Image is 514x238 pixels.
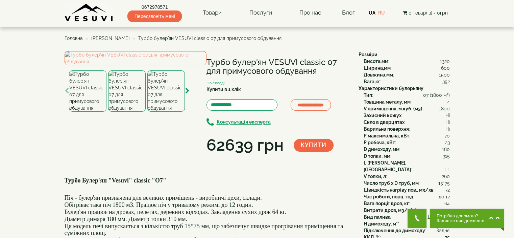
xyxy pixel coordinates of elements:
font: Обігріває така піч 1800 м3. Працює піч у тривалому режимі до 12 годин. [65,201,253,208]
span: 9.9 [443,207,450,214]
span: 4 [447,99,450,105]
b: Характеристики булерьяну [359,86,423,91]
b: Висота,мм [364,59,388,64]
div: : [364,139,450,146]
b: D топки, мм [364,153,390,159]
img: content [65,3,114,22]
span: 70 [444,132,450,139]
font: Ця модель печі випускається з кількістю труб 15*75 мм, що забезпечує швидке прогрівання приміщенн... [65,223,343,237]
div: : [364,187,450,193]
a: Послуги [242,5,278,21]
b: Тип [364,92,372,98]
b: P робоча, кВт [364,140,395,145]
b: P максимальна, кВт [364,133,409,138]
font: Діаметр димаря 180 мм. Діаметр топки 310 мм. [65,216,188,222]
label: Купити в 1 клік [206,86,241,93]
span: до 12 [439,193,450,200]
div: : [364,220,450,227]
div: : [364,159,450,173]
img: Турбо булер'ян VESUVI classic 07 для примусового обдування [147,70,185,112]
span: 72 [445,187,450,193]
span: Залиште повідомлення [437,218,486,223]
b: V топки, л [364,174,386,179]
b: Ширина,мм [364,65,391,71]
div: 62639 грн [206,134,284,157]
a: Про нас [293,5,328,21]
b: L [PERSON_NAME], [GEOGRAPHIC_DATA] [364,160,411,172]
div: : [364,227,450,234]
div: : [364,92,450,99]
b: H димоходу, м** [364,221,399,226]
img: Турбо булер'ян VESUVI classic 07 для примусового обдування [69,70,106,112]
div: : [364,214,450,220]
button: 0 товар(ів) - 0грн [400,9,449,17]
b: D димоходу, мм [364,147,399,152]
button: Chat button [430,209,504,228]
div: : [364,65,450,71]
div: : [364,180,450,187]
font: Піч - булер'ян призначена для великих приміщень - виробничі цехи, склади. [65,194,262,201]
span: 260 [442,173,450,180]
b: Швидкість нагріву пов., м3/хв [364,187,434,193]
img: Турбо булер'ян VESUVI classic 07 для примусового обдування [108,70,146,112]
div: : [364,132,450,139]
div: : [364,119,450,126]
span: Заднє [436,227,450,234]
div: : [364,78,450,85]
span: 1320 [440,58,450,65]
b: V приміщення, м.куб. (м3) [364,106,422,111]
div: : [364,112,450,119]
b: Вага,кг [364,79,380,84]
span: Ні [445,112,450,119]
b: Товщина металу, мм [364,99,411,105]
div: : [364,126,450,132]
b: Час роботи, порц. год [364,194,413,199]
span: 352 [442,78,450,85]
div: : [364,105,450,112]
div: : [364,207,450,214]
h1: Турбо булер'ян VESUVI classic 07 для примусового обдування [206,58,348,76]
span: 64 [444,200,450,207]
span: 07 (1800 м³) [423,92,450,99]
b: Вид палива [364,214,391,220]
span: 1800 [439,105,450,112]
font: Булер'ян працює на дровах, пелетах, деревних відходах. Закладення сухих дров 64 кг. [65,209,286,215]
b: Скло в дверцятах [364,120,405,125]
b: Захисний кожух [364,113,401,118]
span: 1500 [439,71,450,78]
span: 0 товар(ів) - 0грн [408,10,447,16]
div: : [364,173,450,180]
div: : [364,99,450,105]
a: [PERSON_NAME] [91,36,130,41]
b: Консультація експерта [217,120,271,125]
span: 600 [441,65,450,71]
span: 15*75 [438,180,450,187]
span: Передзвоніть мені [127,10,182,22]
b: Вага порції дров, кг [364,201,409,206]
small: На складі [206,81,225,85]
b: Підключення до димоходу [364,228,425,233]
span: Ні [445,119,450,126]
div: : [364,153,450,159]
a: RU [378,10,385,16]
a: Головна [65,36,83,41]
div: : [364,193,450,200]
span: 23 [445,139,450,146]
a: UA [369,10,375,16]
div: : [364,71,450,78]
span: Ні [445,126,450,132]
div: : [364,58,450,65]
b: Варильна поверхня [364,126,409,132]
span: 180 [442,146,450,153]
span: 1.1 [445,166,450,173]
b: Число труб x D труб, мм [364,180,419,186]
b: Довжина,мм [364,72,393,78]
a: Блог [342,9,354,16]
div: : [364,200,450,207]
button: Купити [294,139,334,152]
b: Витрати дров, м3/міс* [364,208,417,213]
img: Турбо булер'ян VESUVI classic 07 для примусового обдування [65,51,206,65]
